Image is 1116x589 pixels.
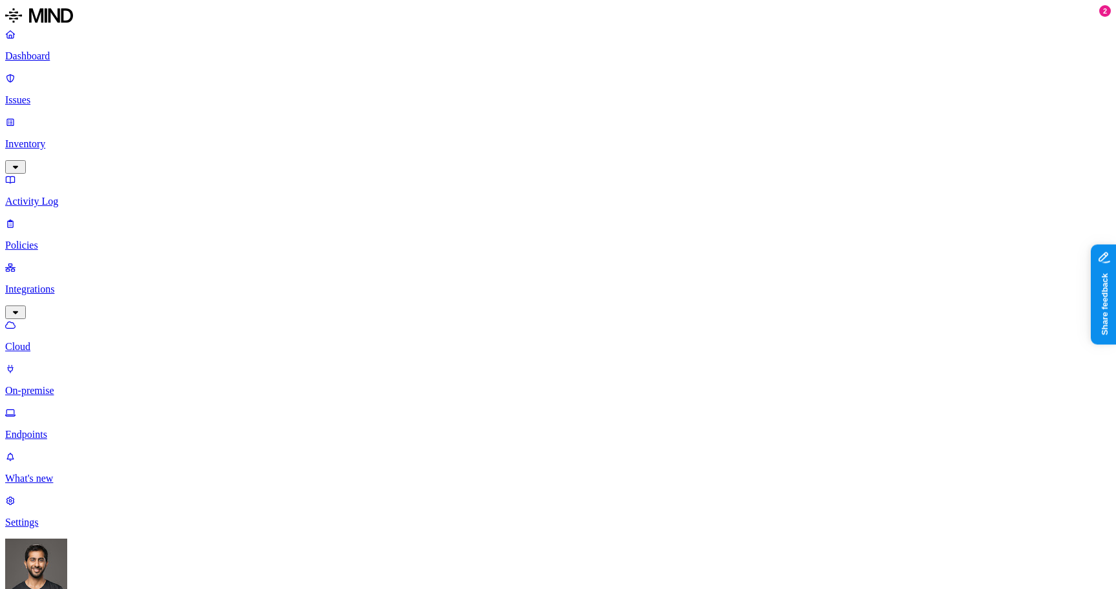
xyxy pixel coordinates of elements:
img: MIND [5,5,73,26]
a: On-premise [5,363,1111,397]
a: Settings [5,495,1111,528]
a: Issues [5,72,1111,106]
a: Endpoints [5,407,1111,440]
a: MIND [5,5,1111,28]
p: Settings [5,517,1111,528]
p: On-premise [5,385,1111,397]
a: What's new [5,451,1111,484]
p: Cloud [5,341,1111,353]
a: Activity Log [5,174,1111,207]
a: Dashboard [5,28,1111,62]
p: Activity Log [5,196,1111,207]
a: Cloud [5,319,1111,353]
p: Policies [5,240,1111,251]
a: Integrations [5,262,1111,317]
p: Issues [5,94,1111,106]
p: What's new [5,473,1111,484]
div: 2 [1099,5,1111,17]
p: Inventory [5,138,1111,150]
a: Policies [5,218,1111,251]
p: Endpoints [5,429,1111,440]
a: Inventory [5,116,1111,172]
p: Dashboard [5,50,1111,62]
p: Integrations [5,284,1111,295]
